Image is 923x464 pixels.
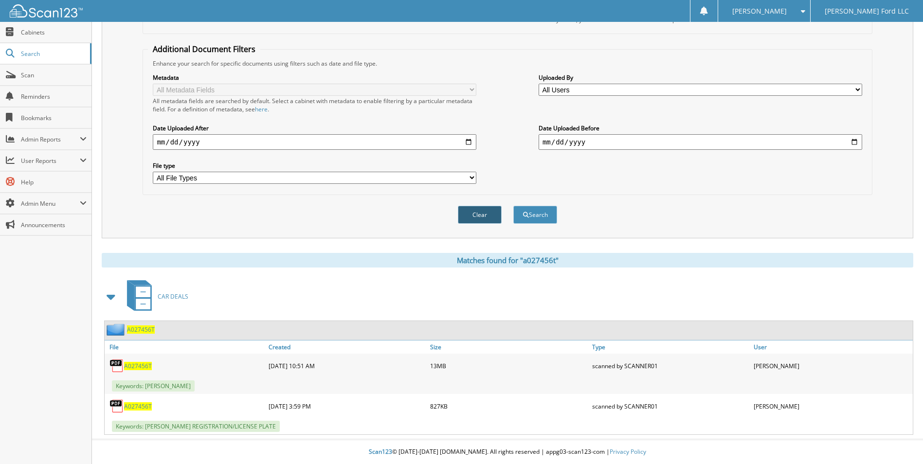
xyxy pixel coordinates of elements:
input: start [153,134,476,150]
div: [DATE] 3:59 PM [266,396,428,416]
label: File type [153,161,476,170]
img: PDF.png [109,399,124,413]
input: end [539,134,862,150]
span: [PERSON_NAME] Ford LLC [825,8,909,14]
span: Help [21,178,87,186]
span: Announcements [21,221,87,229]
label: Metadata [153,73,476,82]
span: Search [21,50,85,58]
img: folder2.png [107,323,127,336]
img: scan123-logo-white.svg [10,4,83,18]
span: Bookmarks [21,114,87,122]
a: Size [428,340,589,354]
div: All metadata fields are searched by default. Select a cabinet with metadata to enable filtering b... [153,97,476,113]
div: Enhance your search for specific documents using filters such as date and file type. [148,59,867,68]
legend: Additional Document Filters [148,44,260,54]
div: scanned by SCANNER01 [590,396,751,416]
span: Reminders [21,92,87,101]
a: A027456T [127,325,155,334]
span: Admin Reports [21,135,80,143]
label: Uploaded By [539,73,862,82]
a: Privacy Policy [610,447,646,456]
span: Keywords: [PERSON_NAME] REGISTRATION/LICENSE PLATE [112,421,280,432]
label: Date Uploaded After [153,124,476,132]
button: Clear [458,206,502,224]
div: scanned by SCANNER01 [590,356,751,375]
div: [PERSON_NAME] [751,356,913,375]
button: Search [513,206,557,224]
label: Date Uploaded Before [539,124,862,132]
span: Scan [21,71,87,79]
span: [PERSON_NAME] [732,8,787,14]
span: Keywords: [PERSON_NAME] [112,380,195,392]
div: 827KB [428,396,589,416]
span: Scan123 [369,447,392,456]
div: 13MB [428,356,589,375]
span: CAR DEALS [158,292,188,301]
a: File [105,340,266,354]
span: Admin Menu [21,199,80,208]
a: A027456T [124,402,152,410]
a: User [751,340,913,354]
img: PDF.png [109,358,124,373]
a: Type [590,340,751,354]
a: here [255,105,268,113]
a: A027456T [124,362,152,370]
div: [PERSON_NAME] [751,396,913,416]
div: © [DATE]-[DATE] [DOMAIN_NAME]. All rights reserved | appg03-scan123-com | [92,440,923,464]
div: [DATE] 10:51 AM [266,356,428,375]
div: Matches found for "a027456t" [102,253,913,268]
a: Created [266,340,428,354]
span: Cabinets [21,28,87,36]
span: User Reports [21,157,80,165]
a: CAR DEALS [121,277,188,316]
iframe: Chat Widget [874,417,923,464]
